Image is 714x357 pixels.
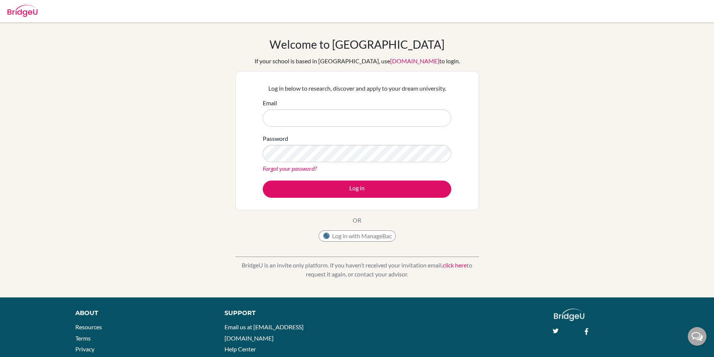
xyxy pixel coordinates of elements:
a: Email us at [EMAIL_ADDRESS][DOMAIN_NAME] [225,323,304,342]
a: Privacy [75,345,94,353]
a: Terms [75,335,91,342]
div: About [75,309,208,318]
a: [DOMAIN_NAME] [390,57,439,64]
p: Log in below to research, discover and apply to your dream university. [263,84,451,93]
img: Bridge-U [7,5,37,17]
label: Password [263,134,288,143]
div: Support [225,309,348,318]
a: click here [443,261,467,269]
p: OR [353,216,361,225]
button: Log in with ManageBac [319,230,396,242]
p: BridgeU is an invite only platform. If you haven’t received your invitation email, to request it ... [235,261,479,279]
div: If your school is based in [GEOGRAPHIC_DATA], use to login. [254,57,460,66]
img: logo_white@2x-f4f0deed5e89b7ecb1c2cc34c3e3d731f90f0f143d5ea2071677605dd97b5244.png [554,309,584,321]
h1: Welcome to [GEOGRAPHIC_DATA] [269,37,445,51]
a: Help Center [225,345,256,353]
a: Forgot your password? [263,165,317,172]
a: Resources [75,323,102,330]
label: Email [263,99,277,108]
button: Log in [263,181,451,198]
span: Help [17,5,32,12]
